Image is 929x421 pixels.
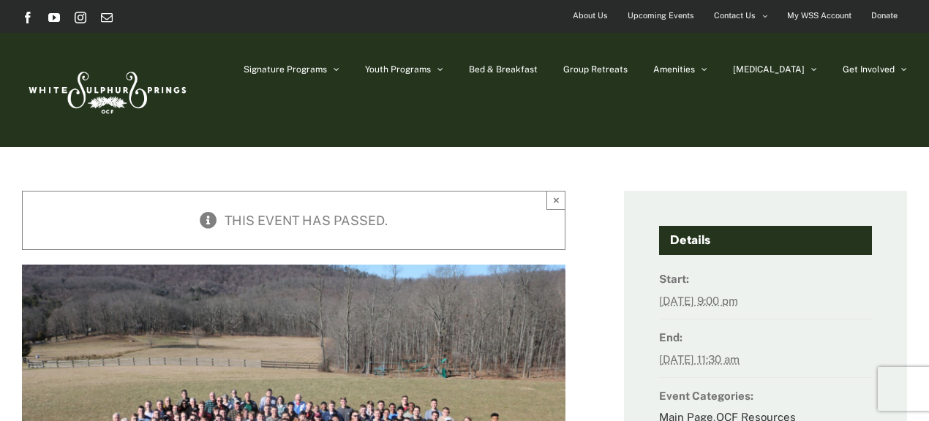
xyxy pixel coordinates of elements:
[659,226,871,255] h4: Details
[563,65,628,74] span: Group Retreats
[659,385,871,406] dt: Event Categories:
[365,33,443,106] a: Youth Programs
[225,213,388,228] span: This event has passed.
[469,33,538,106] a: Bed & Breakfast
[75,12,86,23] a: Instagram
[733,33,817,106] a: [MEDICAL_DATA]
[365,65,431,74] span: Youth Programs
[659,327,871,348] dt: End:
[546,191,565,210] button: Close
[733,65,805,74] span: [MEDICAL_DATA]
[628,5,694,26] span: Upcoming Events
[843,65,895,74] span: Get Involved
[843,33,907,106] a: Get Involved
[659,268,871,289] dt: Start:
[573,5,608,26] span: About Us
[244,33,339,106] a: Signature Programs
[563,33,628,106] a: Group Retreats
[244,33,907,106] nav: Main Menu
[653,65,695,74] span: Amenities
[787,5,851,26] span: My WSS Account
[101,12,113,23] a: Email
[871,5,898,26] span: Donate
[659,295,738,307] abbr: 2025-02-07
[22,12,34,23] a: Facebook
[469,65,538,74] span: Bed & Breakfast
[244,65,327,74] span: Signature Programs
[653,33,707,106] a: Amenities
[48,12,60,23] a: YouTube
[22,56,190,124] img: White Sulphur Springs Logo
[659,353,740,365] abbr: 2025-02-09
[714,5,756,26] span: Contact Us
